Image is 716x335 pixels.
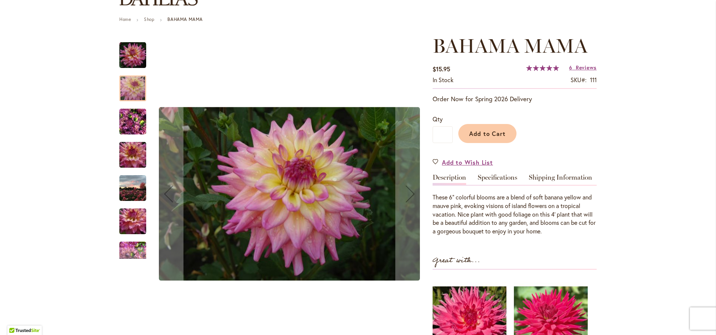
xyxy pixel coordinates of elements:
p: Order Now for Spring 2026 Delivery [433,94,597,103]
div: 111 [590,76,597,84]
a: Specifications [478,174,517,185]
img: Bahama Mama [106,137,160,173]
div: Bahama Mama [119,134,154,168]
a: Shop [144,16,154,22]
iframe: Launch Accessibility Center [6,308,26,329]
span: Qty [433,115,443,123]
img: Bahama Mama [106,204,160,239]
a: Description [433,174,466,185]
div: Bahama Mama [119,101,154,134]
strong: SKU [571,76,587,84]
span: In stock [433,76,453,84]
img: Bahama Mama [159,107,420,281]
img: Bahama Mama [119,42,146,69]
div: Bahama Mama [119,168,154,201]
div: Next [119,248,146,259]
span: Add to Wish List [442,158,493,167]
div: These 6" colorful blooms are a blend of soft banana yellow and mauve pink, evoking visions of isl... [433,193,597,236]
a: Shipping Information [529,174,592,185]
span: $15.95 [433,65,450,73]
strong: BAHAMA MAMA [167,16,203,22]
div: Bahama Mama [119,234,146,267]
div: Bahama Mama [119,35,154,68]
div: 100% [526,65,559,71]
button: Add to Cart [458,124,516,143]
a: Add to Wish List [433,158,493,167]
div: Detailed Product Info [433,174,597,236]
div: Bahama Mama [119,68,154,101]
span: Add to Cart [469,130,506,137]
strong: Great with... [433,254,480,267]
img: Bahama Mama [119,104,146,140]
a: Home [119,16,131,22]
div: Bahama Mama [119,201,154,234]
span: BAHAMA MAMA [433,34,587,58]
span: Reviews [576,64,597,71]
div: Availability [433,76,453,84]
img: Bahama Mama [119,175,146,202]
span: 6 [569,64,572,71]
a: 6 Reviews [569,64,597,71]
